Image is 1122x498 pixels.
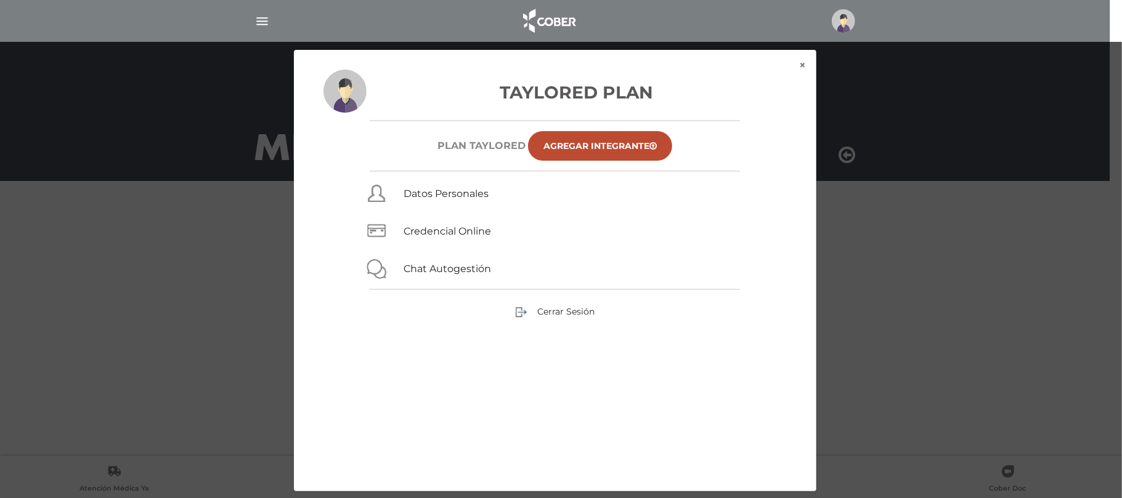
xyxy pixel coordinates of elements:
img: sign-out.png [515,306,527,318]
a: Agregar Integrante [528,131,672,161]
a: Credencial Online [404,225,492,237]
button: × [790,50,816,81]
img: logo_cober_home-white.png [516,6,581,36]
img: profile-placeholder.svg [832,9,855,33]
a: Chat Autogestión [404,263,492,275]
a: Cerrar Sesión [515,305,595,316]
img: Cober_menu-lines-white.svg [254,14,270,29]
a: Datos Personales [404,188,489,199]
h3: Taylored Plan [323,79,787,105]
img: profile-placeholder.svg [323,70,367,113]
span: Cerrar Sesión [537,306,595,317]
h6: Plan TAYLORED [437,140,526,151]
